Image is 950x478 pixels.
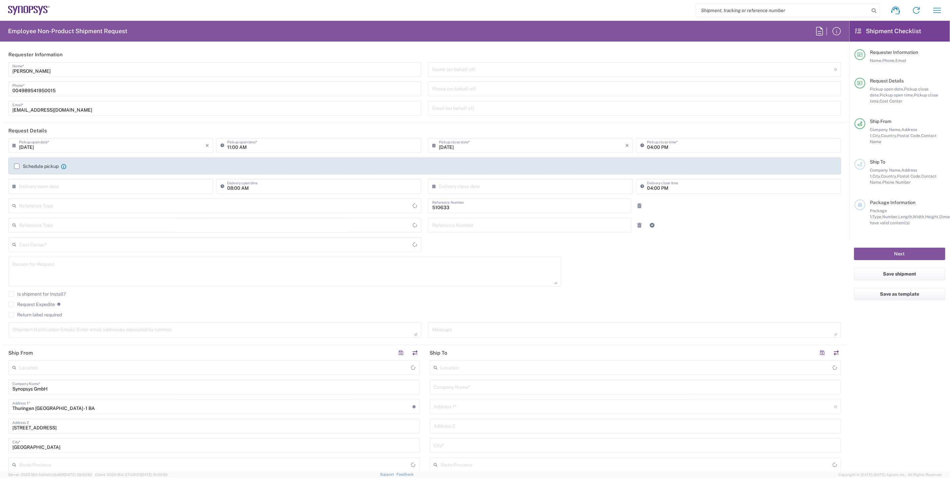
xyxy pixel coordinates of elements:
[870,200,915,205] span: Package Information
[635,201,644,211] a: Remove Reference
[205,140,209,151] i: ×
[647,221,657,230] a: Add Reference
[882,214,898,219] span: Number,
[696,4,870,17] input: Shipment, tracking or reference number
[870,50,918,55] span: Requester Information
[873,174,881,179] span: City,
[839,472,942,478] span: Copyright © [DATE]-[DATE] Agistix Inc., All Rights Reserved
[635,221,644,230] a: Remove Reference
[397,472,414,476] a: Feedback
[8,473,92,477] span: Server: 2025.18.0-bb0e0c2bd68
[95,473,168,477] span: Client: 2025.18.0-27d3021
[380,472,397,476] a: Support
[870,119,891,124] span: Ship From
[881,174,897,179] span: Country,
[856,27,922,35] h2: Shipment Checklist
[882,180,911,185] span: Phone Number
[14,164,59,169] label: Schedule pickup
[873,133,881,138] span: City,
[8,291,66,297] label: Is shipment for Install?
[897,174,921,179] span: Postal Code,
[897,133,921,138] span: Postal Code,
[870,168,901,173] span: Company Name,
[898,214,913,219] span: Length,
[870,86,904,92] span: Pickup open date,
[140,473,168,477] span: [DATE] 10:20:09
[8,51,63,58] h2: Requester Information
[64,473,92,477] span: [DATE] 09:52:52
[8,312,62,317] label: Return label required
[870,159,885,165] span: Ship To
[870,58,882,63] span: Name,
[870,208,887,219] span: Package 1:
[870,127,901,132] span: Company Name,
[8,350,33,356] h2: Ship From
[854,248,945,260] button: Next
[880,99,902,104] span: Cost Center
[854,268,945,280] button: Save shipment
[430,350,448,356] h2: Ship To
[882,58,895,63] span: Phone,
[925,214,939,219] span: Height,
[913,214,925,219] span: Width,
[880,93,914,98] span: Pickup open time,
[854,288,945,300] button: Save as template
[870,78,904,83] span: Request Details
[881,133,897,138] span: Country,
[895,58,906,63] span: Email
[625,140,629,151] i: ×
[8,127,47,134] h2: Request Details
[8,27,127,35] h2: Employee Non-Product Shipment Request
[872,214,882,219] span: Type,
[8,302,55,307] label: Request Expedite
